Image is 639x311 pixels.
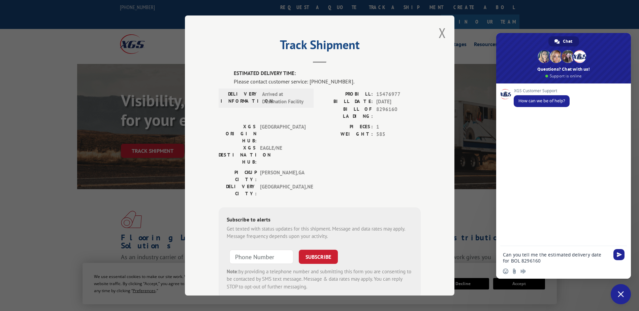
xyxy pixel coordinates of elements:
span: 1 [376,123,421,131]
span: [GEOGRAPHIC_DATA] , NE [260,183,306,197]
span: EAGLE/NE [260,144,306,166]
textarea: Compose your message... [503,252,609,264]
button: SUBSCRIBE [299,250,338,264]
span: [GEOGRAPHIC_DATA] [260,123,306,144]
span: Audio message [520,269,526,274]
label: DELIVERY INFORMATION: [221,91,259,106]
label: BILL DATE: [320,98,373,106]
label: WEIGHT: [320,131,373,138]
span: Insert an emoji [503,269,508,274]
input: Phone Number [229,250,293,264]
span: 585 [376,131,421,138]
div: Subscribe to alerts [227,215,413,225]
label: ESTIMATED DELIVERY TIME: [234,70,421,77]
span: XGS Customer Support [514,89,570,93]
strong: Note: [227,268,238,275]
button: Close modal [439,24,446,42]
span: 8296160 [376,106,421,120]
label: PIECES: [320,123,373,131]
span: [PERSON_NAME] , GA [260,169,306,183]
div: Chat [548,36,579,46]
label: XGS DESTINATION HUB: [219,144,257,166]
span: Chat [563,36,572,46]
span: [DATE] [376,98,421,106]
label: BILL OF LADING: [320,106,373,120]
label: DELIVERY CITY: [219,183,257,197]
div: by providing a telephone number and submitting this form you are consenting to be contacted by SM... [227,268,413,291]
label: PICKUP CITY: [219,169,257,183]
span: Send [613,249,625,260]
div: Get texted with status updates for this shipment. Message and data rates may apply. Message frequ... [227,225,413,240]
span: How can we be of help? [518,98,565,104]
h2: Track Shipment [219,40,421,53]
span: 15476977 [376,91,421,98]
label: XGS ORIGIN HUB: [219,123,257,144]
span: Send a file [512,269,517,274]
div: Please contact customer service: [PHONE_NUMBER]. [234,77,421,85]
span: Arrived at Destination Facility [262,91,308,106]
div: Close chat [611,284,631,304]
label: PROBILL: [320,91,373,98]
